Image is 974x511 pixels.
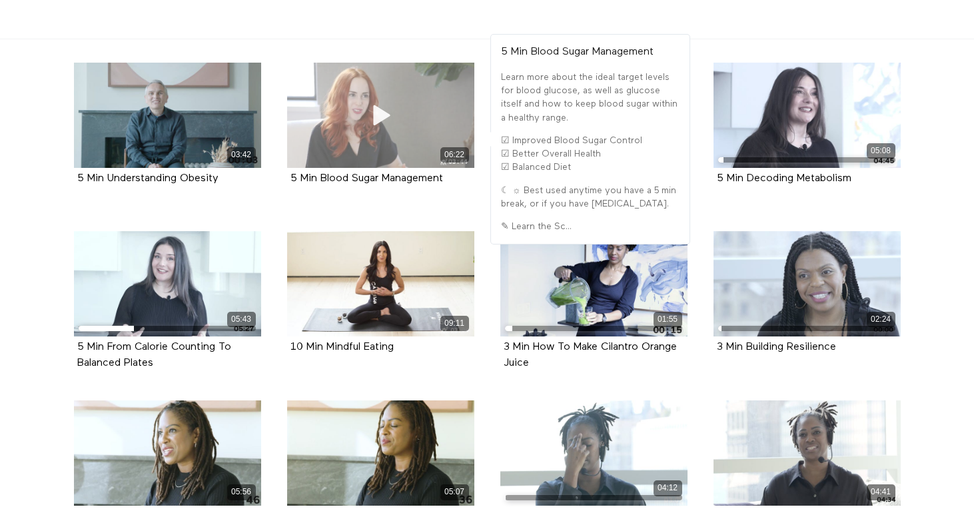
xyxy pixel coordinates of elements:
[290,173,443,184] strong: 5 Min Blood Sugar Management
[714,231,901,336] a: 3 Min Building Resilience 02:24
[227,484,256,500] div: 05:56
[867,484,895,500] div: 04:41
[287,63,474,168] a: 5 Min Blood Sugar Management 06:22
[504,342,677,367] a: 3 Min How To Make Cilantro Orange Juice
[227,312,256,327] div: 05:43
[77,342,231,368] strong: 5 Min From Calorie Counting To Balanced Plates
[440,484,469,500] div: 05:07
[501,47,654,57] strong: 5 Min Blood Sugar Management
[500,231,688,336] a: 3 Min How To Make Cilantro Orange Juice 01:55
[74,400,261,506] a: 5 Min Meditation For Empowerment 05:56
[287,400,474,506] a: 5 Min Meditation For New Beginnings 05:07
[440,316,469,331] div: 09:11
[867,312,895,327] div: 02:24
[227,147,256,163] div: 03:42
[504,342,677,368] strong: 3 Min How To Make Cilantro Orange Juice
[77,342,231,367] a: 5 Min From Calorie Counting To Balanced Plates
[501,134,680,175] p: ☑ Improved Blood Sugar Control ☑ Better Overall Health ☑ Balanced Diet
[867,143,895,159] div: 05:08
[717,173,851,184] strong: 5 Min Decoding Metabolism
[501,71,680,125] p: Learn more about the ideal target levels for blood glucose, as well as glucose itself and how to ...
[290,342,394,352] a: 10 Min Mindful Eating
[74,63,261,168] a: 5 Min Understanding Obesity 03:42
[77,173,219,184] strong: 5 Min Understanding Obesity
[74,231,261,336] a: 5 Min From Calorie Counting To Balanced Plates 05:43
[501,184,680,211] p: ☾ ☼ Best used anytime you have a 5 min break, or if you have [MEDICAL_DATA].
[501,220,680,233] p: ✎ Learn the Sc...
[714,63,901,168] a: 5 Min Decoding Metabolism 05:08
[714,400,901,506] a: 5 Min Meditation For Stress Relief 04:41
[654,312,682,327] div: 01:55
[717,173,851,183] a: 5 Min Decoding Metabolism
[440,147,469,163] div: 06:22
[287,231,474,336] a: 10 Min Mindful Eating 09:11
[290,173,443,183] a: 5 Min Blood Sugar Management
[717,342,836,352] a: 3 Min Building Resilience
[654,480,682,496] div: 04:12
[77,173,219,183] a: 5 Min Understanding Obesity
[500,400,688,506] a: 5 Min Meditation For Balance 04:12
